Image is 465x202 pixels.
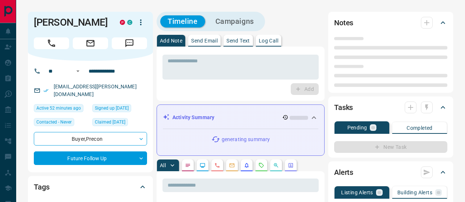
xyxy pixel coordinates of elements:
[95,104,129,112] span: Signed up [DATE]
[334,99,447,116] div: Tasks
[407,125,433,131] p: Completed
[120,20,125,25] div: property.ca
[34,181,49,193] h2: Tags
[36,118,72,126] span: Contacted - Never
[112,37,147,49] span: Message
[341,190,373,195] p: Listing Alerts
[334,166,353,178] h2: Alerts
[172,114,214,121] p: Activity Summary
[34,178,147,196] div: Tags
[34,132,147,146] div: Buyer , Precon
[127,20,132,25] div: condos.ca
[397,190,432,195] p: Building Alerts
[74,67,82,76] button: Open
[273,162,279,168] svg: Opportunities
[160,163,166,168] p: All
[334,17,353,29] h2: Notes
[191,38,218,43] p: Send Email
[288,162,294,168] svg: Agent Actions
[34,37,69,49] span: Call
[163,111,318,124] div: Activity Summary
[334,164,447,181] div: Alerts
[244,162,250,168] svg: Listing Alerts
[258,162,264,168] svg: Requests
[54,84,137,97] a: [EMAIL_ADDRESS][PERSON_NAME][DOMAIN_NAME]
[43,88,49,93] svg: Email Verified
[334,14,447,32] div: Notes
[347,125,367,130] p: Pending
[229,162,235,168] svg: Emails
[73,37,108,49] span: Email
[222,136,270,143] p: generating summary
[36,104,81,112] span: Active 52 minutes ago
[259,38,278,43] p: Log Call
[200,162,205,168] svg: Lead Browsing Activity
[92,118,147,128] div: Tue Jan 28 2025
[334,102,353,113] h2: Tasks
[95,118,125,126] span: Claimed [DATE]
[185,162,191,168] svg: Notes
[214,162,220,168] svg: Calls
[160,38,182,43] p: Add Note
[92,104,147,114] div: Sat Aug 10 2019
[34,16,109,28] h1: [PERSON_NAME]
[34,151,147,165] div: Future Follow Up
[34,104,89,114] div: Sun Aug 17 2025
[226,38,250,43] p: Send Text
[160,15,205,27] button: Timeline
[208,15,261,27] button: Campaigns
